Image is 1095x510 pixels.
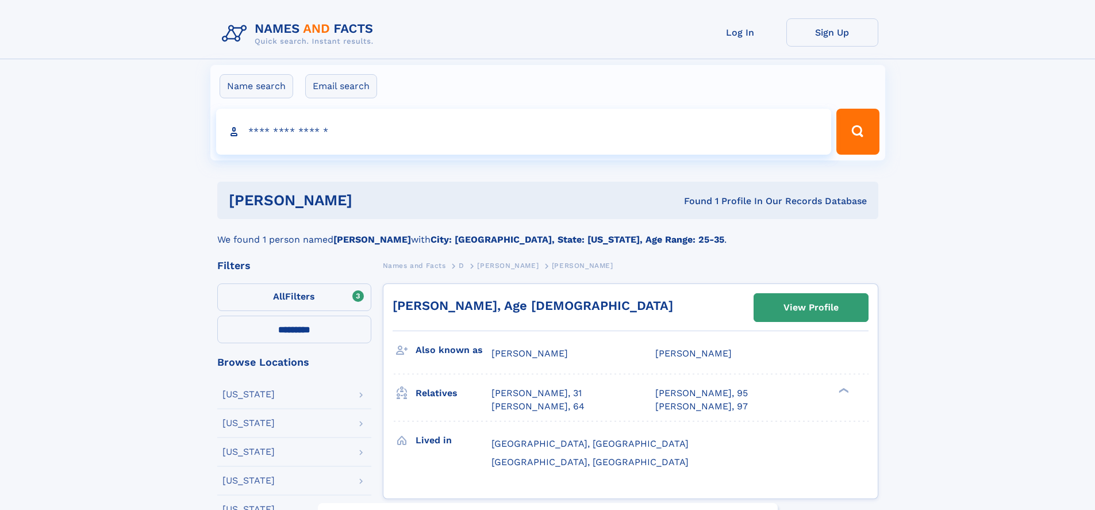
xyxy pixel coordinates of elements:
[217,357,371,367] div: Browse Locations
[477,262,539,270] span: [PERSON_NAME]
[222,419,275,428] div: [US_STATE]
[459,262,464,270] span: D
[477,258,539,273] a: [PERSON_NAME]
[491,438,689,449] span: [GEOGRAPHIC_DATA], [GEOGRAPHIC_DATA]
[216,109,832,155] input: search input
[305,74,377,98] label: Email search
[222,390,275,399] div: [US_STATE]
[836,387,850,394] div: ❯
[491,457,689,467] span: [GEOGRAPHIC_DATA], [GEOGRAPHIC_DATA]
[518,195,867,208] div: Found 1 Profile In Our Records Database
[754,294,868,321] a: View Profile
[222,447,275,457] div: [US_STATE]
[416,431,491,450] h3: Lived in
[416,340,491,360] h3: Also known as
[217,260,371,271] div: Filters
[416,384,491,403] h3: Relatives
[783,294,839,321] div: View Profile
[491,400,585,413] a: [PERSON_NAME], 64
[222,476,275,485] div: [US_STATE]
[383,258,446,273] a: Names and Facts
[431,234,724,245] b: City: [GEOGRAPHIC_DATA], State: [US_STATE], Age Range: 25-35
[786,18,878,47] a: Sign Up
[655,400,748,413] a: [PERSON_NAME], 97
[217,283,371,311] label: Filters
[273,291,285,302] span: All
[552,262,613,270] span: [PERSON_NAME]
[217,219,878,247] div: We found 1 person named with .
[491,348,568,359] span: [PERSON_NAME]
[694,18,786,47] a: Log In
[229,193,518,208] h1: [PERSON_NAME]
[333,234,411,245] b: [PERSON_NAME]
[393,298,673,313] a: [PERSON_NAME], Age [DEMOGRAPHIC_DATA]
[491,387,582,400] a: [PERSON_NAME], 31
[655,387,748,400] a: [PERSON_NAME], 95
[220,74,293,98] label: Name search
[217,18,383,49] img: Logo Names and Facts
[836,109,879,155] button: Search Button
[655,348,732,359] span: [PERSON_NAME]
[459,258,464,273] a: D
